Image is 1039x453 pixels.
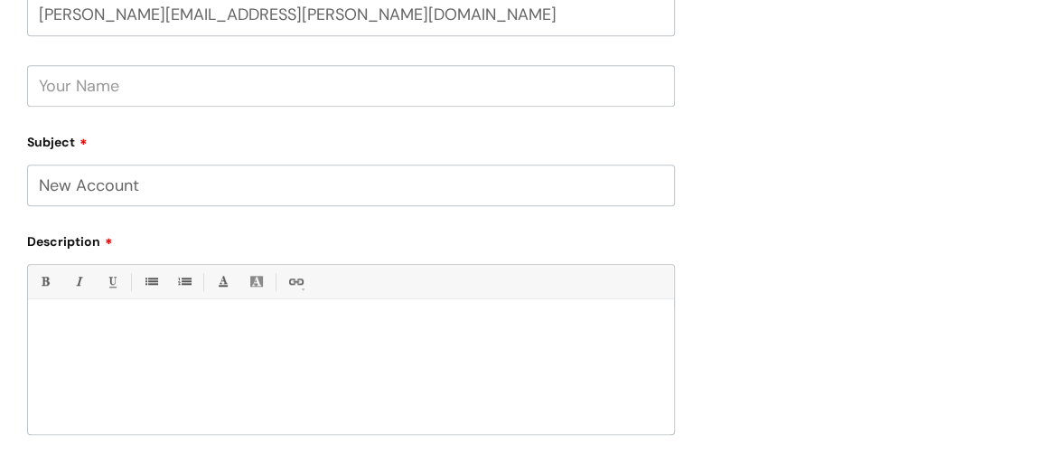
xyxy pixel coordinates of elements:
[211,270,234,293] a: Font Color
[100,270,123,293] a: Underline(Ctrl-U)
[27,128,675,150] label: Subject
[67,270,89,293] a: Italic (Ctrl-I)
[173,270,195,293] a: 1. Ordered List (Ctrl-Shift-8)
[139,270,162,293] a: • Unordered List (Ctrl-Shift-7)
[33,270,56,293] a: Bold (Ctrl-B)
[284,270,306,293] a: Link
[27,228,675,250] label: Description
[27,65,675,107] input: Your Name
[245,270,267,293] a: Back Color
